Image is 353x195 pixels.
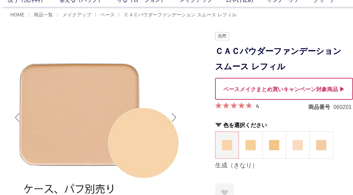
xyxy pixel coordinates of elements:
span: 商品一覧 [34,12,53,17]
a: HOME [10,12,25,17]
a: 薄紅（うすべに） [310,132,333,158]
dl: 生成（きなり） [215,131,239,159]
span: ＣＡＣパウダーファンデーション スムース レフィル [124,12,237,17]
li: 〉 [56,12,93,18]
h2: 色を選択ください [215,122,352,129]
a: メイクアップ [61,12,91,17]
h1: ＣＡＣパウダーファンデーション スムース レフィル [215,44,352,74]
a: ＣＡＣパウダーファンデーション スムース レフィル [123,12,237,17]
a: 桜（さくら） [286,132,309,158]
div: Next slide [167,104,181,131]
li: 〉 [118,12,238,18]
dl: 桜（さくら） [286,131,310,159]
img: 自然 [215,32,229,40]
img: 生成（きなり） [222,140,232,150]
div: 生成（きなり） [215,162,352,170]
li: 〉 [94,12,116,18]
a: 蜂蜜（はちみつ） [239,132,262,158]
img: 小麦（こむぎ） [269,140,279,150]
a: ベース [99,12,115,17]
dl: 薄紅（うすべに） [309,131,333,159]
li: 〉 [28,12,55,18]
a: 小麦（こむぎ） [263,132,286,158]
dl: 小麦（こむぎ） [262,131,286,159]
a: 商品一覧 [32,12,53,17]
span: メイクアップ [62,12,91,17]
span: ベース [100,12,115,17]
dl: 蜂蜜（はちみつ） [239,131,263,159]
img: 薄紅（うすべに） [316,140,326,150]
dd: 060201 [334,103,352,111]
img: 桜（さくら） [293,140,303,150]
img: 蜂蜜（はちみつ） [245,140,256,150]
div: Previous slide [10,104,24,131]
a: 4 [256,102,259,110]
dt: 商品番号 [308,103,334,111]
